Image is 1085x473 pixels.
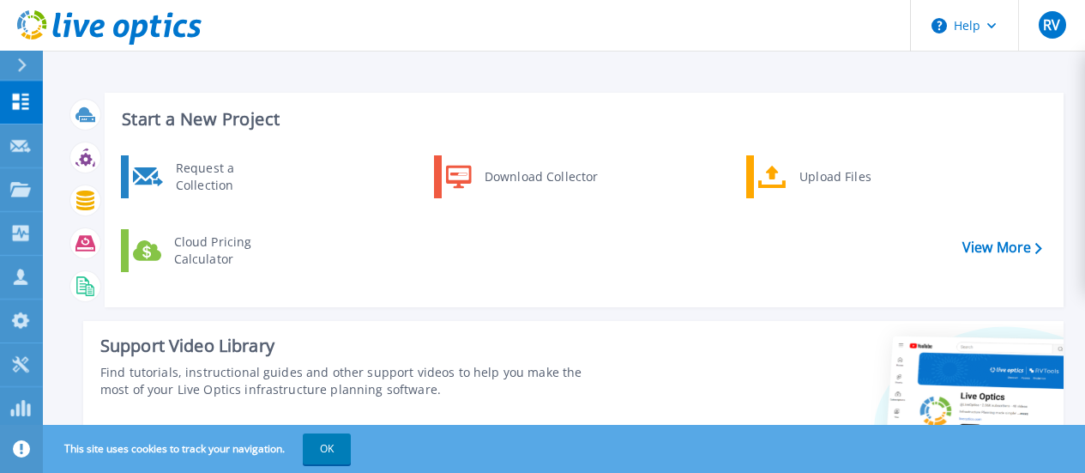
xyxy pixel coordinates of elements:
span: This site uses cookies to track your navigation. [47,434,351,464]
div: Download Collector [476,160,606,194]
a: Cloud Pricing Calculator [121,229,297,272]
h3: Start a New Project [122,110,1041,129]
div: Cloud Pricing Calculator [166,233,292,268]
a: View More [962,240,1042,256]
div: Request a Collection [167,160,292,194]
div: Find tutorials, instructional guides and other support videos to help you make the most of your L... [100,364,610,398]
a: Download Collector [434,155,610,198]
div: Support Video Library [100,335,610,357]
button: OK [303,434,351,464]
a: Request a Collection [121,155,297,198]
span: RV [1043,18,1060,32]
a: Upload Files [746,155,922,198]
div: Upload Files [791,160,918,194]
